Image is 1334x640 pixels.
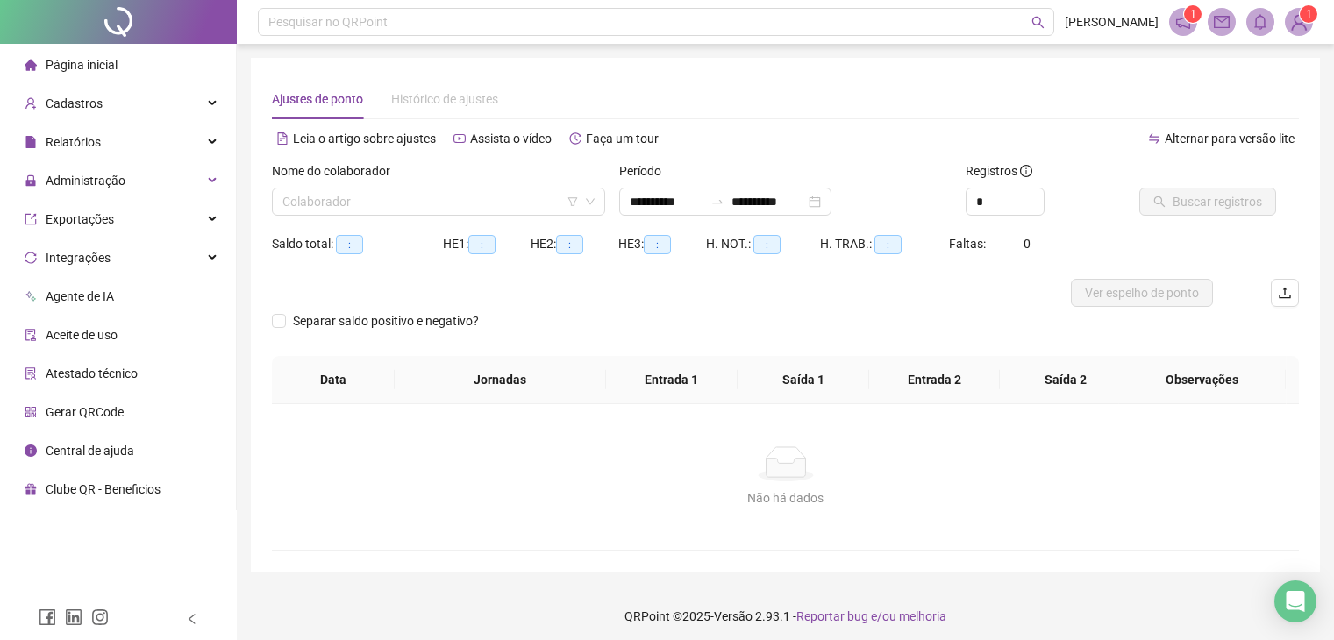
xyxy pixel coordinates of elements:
span: linkedin [65,608,82,626]
div: HE 3: [618,234,706,254]
span: Página inicial [46,58,118,72]
span: Integrações [46,251,111,265]
th: Entrada 1 [606,356,738,404]
span: Gerar QRCode [46,405,124,419]
span: info-circle [25,444,37,457]
span: qrcode [25,406,37,418]
span: Clube QR - Beneficios [46,482,161,496]
span: Histórico de ajustes [391,92,498,106]
span: Registros [966,161,1032,181]
span: Aceite de uso [46,328,118,342]
span: instagram [91,608,109,626]
span: Cadastros [46,96,103,110]
div: H. NOT.: [706,234,820,254]
span: --:-- [336,235,363,254]
span: [PERSON_NAME] [1065,12,1159,32]
span: Separar saldo positivo e negativo? [286,311,486,331]
span: Versão [714,609,753,623]
span: Administração [46,174,125,188]
span: file [25,136,37,148]
span: down [585,196,596,207]
span: Exportações [46,212,114,226]
span: info-circle [1020,165,1032,177]
span: Alternar para versão lite [1165,132,1295,146]
span: --:-- [644,235,671,254]
label: Período [619,161,673,181]
th: Jornadas [395,356,606,404]
span: Relatórios [46,135,101,149]
span: notification [1175,14,1191,30]
div: Open Intercom Messenger [1274,580,1316,622]
sup: Atualize o seu contato no menu Meus Dados [1300,5,1317,23]
span: --:-- [753,235,781,254]
div: HE 2: [531,234,618,254]
th: Data [272,356,395,404]
span: --:-- [556,235,583,254]
span: Assista o vídeo [470,132,552,146]
span: Faltas: [949,237,988,251]
span: audit [25,329,37,341]
span: swap-right [710,195,724,209]
button: Buscar registros [1139,188,1276,216]
span: 1 [1306,8,1312,20]
span: gift [25,483,37,495]
span: Agente de IA [46,289,114,303]
span: upload [1278,286,1292,300]
span: Reportar bug e/ou melhoria [796,609,946,623]
span: facebook [39,608,56,626]
span: 0 [1024,237,1031,251]
span: history [569,132,581,145]
img: 82759 [1286,9,1312,35]
span: Observações [1133,370,1273,389]
span: solution [25,367,37,380]
div: H. TRAB.: [820,234,948,254]
span: filter [567,196,578,207]
div: Não há dados [293,488,1278,508]
th: Saída 1 [738,356,869,404]
span: lock [25,174,37,187]
span: user-add [25,97,37,110]
th: Observações [1119,356,1287,404]
span: Atestado técnico [46,366,138,380]
span: search [1031,16,1045,29]
span: 1 [1190,8,1196,20]
span: swap [1148,132,1160,145]
sup: 1 [1184,5,1202,23]
th: Saída 2 [1000,356,1131,404]
span: home [25,59,37,71]
span: Leia o artigo sobre ajustes [293,132,436,146]
span: Faça um tour [586,132,659,146]
div: HE 1: [443,234,531,254]
span: youtube [453,132,466,145]
span: left [186,613,198,625]
span: --:-- [468,235,496,254]
span: --:-- [874,235,902,254]
span: to [710,195,724,209]
span: bell [1252,14,1268,30]
label: Nome do colaborador [272,161,402,181]
span: sync [25,252,37,264]
span: export [25,213,37,225]
div: Saldo total: [272,234,443,254]
span: file-text [276,132,289,145]
span: Ajustes de ponto [272,92,363,106]
span: mail [1214,14,1230,30]
button: Ver espelho de ponto [1071,279,1213,307]
span: Central de ajuda [46,444,134,458]
th: Entrada 2 [869,356,1001,404]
